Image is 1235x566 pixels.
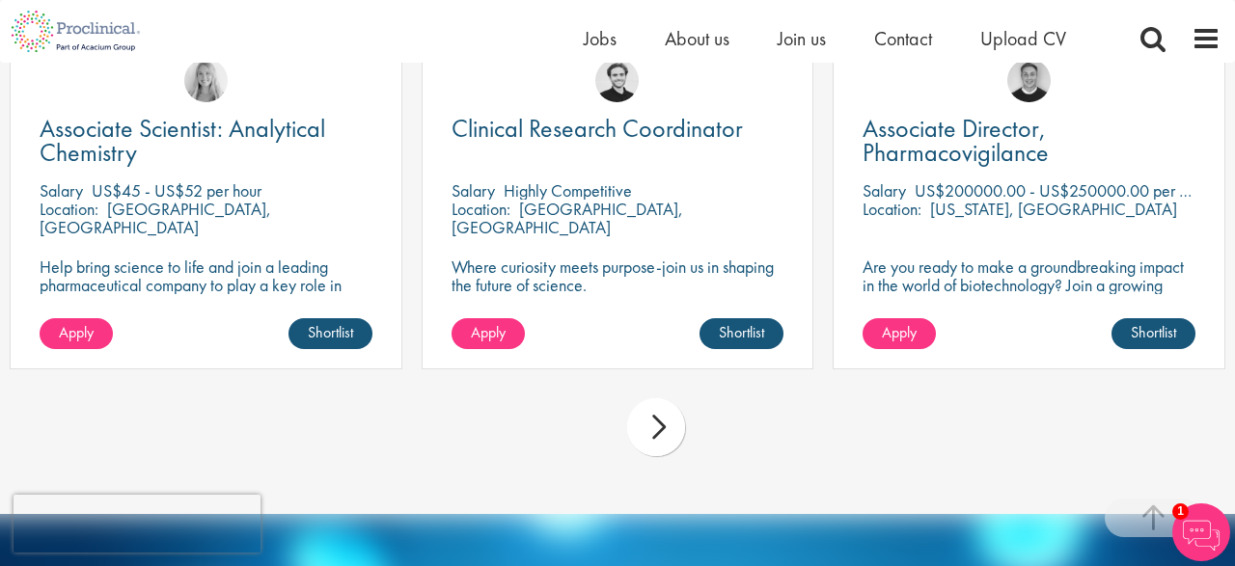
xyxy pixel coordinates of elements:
span: Apply [882,322,917,342]
p: Help bring science to life and join a leading pharmaceutical company to play a key role in delive... [40,257,372,331]
a: Associate Scientist: Analytical Chemistry [40,117,372,165]
span: Location: [40,198,98,220]
a: Associate Director, Pharmacovigilance [863,117,1195,165]
a: Upload CV [980,26,1066,51]
a: Shortlist [1111,318,1195,349]
span: 1 [1172,503,1189,520]
span: Apply [471,322,506,342]
span: Associate Scientist: Analytical Chemistry [40,112,325,169]
a: Join us [778,26,826,51]
p: [GEOGRAPHIC_DATA], [GEOGRAPHIC_DATA] [452,198,683,238]
span: Associate Director, Pharmacovigilance [863,112,1049,169]
a: Shortlist [288,318,372,349]
span: Location: [863,198,921,220]
a: Apply [452,318,525,349]
p: US$200000.00 - US$250000.00 per annum [915,179,1222,202]
img: Bo Forsen [1007,59,1051,102]
p: Where curiosity meets purpose-join us in shaping the future of science. [452,257,784,294]
span: Apply [59,322,94,342]
img: Shannon Briggs [184,59,228,102]
a: Contact [874,26,932,51]
a: Jobs [584,26,617,51]
a: Apply [40,318,113,349]
iframe: reCAPTCHA [14,495,261,553]
span: Salary [863,179,906,202]
span: Salary [452,179,495,202]
img: Nico Kohlwes [595,59,639,102]
a: Apply [863,318,936,349]
p: [US_STATE], [GEOGRAPHIC_DATA] [930,198,1177,220]
span: Location: [452,198,510,220]
a: Shortlist [700,318,783,349]
p: [GEOGRAPHIC_DATA], [GEOGRAPHIC_DATA] [40,198,271,238]
p: Are you ready to make a groundbreaking impact in the world of biotechnology? Join a growing compa... [863,257,1195,331]
span: Salary [40,179,83,202]
img: Chatbot [1172,503,1230,561]
div: next [627,398,685,456]
p: Highly Competitive [504,179,632,202]
a: Clinical Research Coordinator [452,117,784,141]
span: Clinical Research Coordinator [452,112,743,145]
a: About us [665,26,729,51]
p: US$45 - US$52 per hour [92,179,261,202]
